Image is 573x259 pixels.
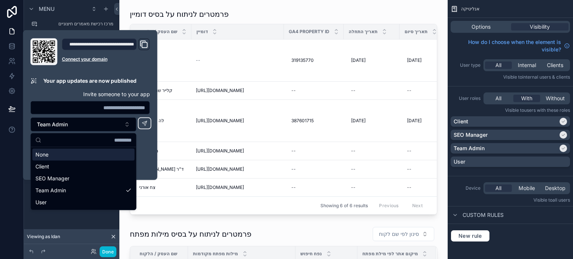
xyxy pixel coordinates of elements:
[519,184,535,192] span: Mobile
[289,29,329,35] span: GA4 Property ID
[31,91,150,98] p: Invite someone to your app
[40,21,113,27] label: מרכז רכישת מאמרים חיצוניים
[495,95,501,102] span: All
[451,185,480,191] label: Device
[547,61,563,69] span: Clients
[31,117,137,132] button: Select Button
[451,38,570,53] a: How do I choose when the element is visible?
[35,175,69,182] span: SEO Manager
[320,203,368,209] span: Showing 6 of 6 results
[463,211,504,219] span: Custom rules
[524,107,570,113] span: Users with these roles
[348,29,378,35] span: תאריך התחלה
[300,251,322,257] span: נפח חיפוש
[451,230,490,242] button: New rule
[454,131,488,139] p: SEO Manager
[451,107,570,113] p: Visible to
[451,62,480,68] label: User type
[546,95,565,102] span: Without
[451,95,480,101] label: User roles
[35,187,66,194] span: Team Admin
[454,158,465,165] p: User
[62,56,150,62] a: Connect your domain
[39,5,54,13] span: Menu
[43,77,137,85] p: Your app updates are now published
[495,184,501,192] span: All
[530,23,550,31] span: Visibility
[35,199,47,206] span: User
[100,246,116,257] button: Done
[140,251,177,257] span: שם העסק / הלקוח
[27,234,60,240] span: Viewing as Idan
[62,38,150,65] div: Domain and Custom Link
[24,184,119,221] div: scrollable content
[552,197,570,203] span: all users
[35,163,49,170] span: Client
[454,118,468,125] p: Client
[193,251,238,257] span: מילות מפתח מקודמות
[454,145,485,152] p: Team Admin
[362,251,418,257] span: מיקום אתר לפי מילת מפתח
[495,61,501,69] span: All
[451,38,561,53] span: How do I choose when the element is visible?
[451,74,570,80] p: Visible to
[521,95,532,102] span: With
[451,197,570,203] p: Visible to
[37,121,68,128] span: Team Admin
[31,147,136,210] div: Suggestions
[404,29,428,35] span: תאריך סיום
[28,18,115,30] a: מרכז רכישת מאמרים חיצוניים
[140,29,177,35] span: שם העסק / הלקוח
[545,184,566,192] span: Desktop
[196,29,208,35] span: דומיין
[522,74,570,80] span: Internal users & clients
[455,233,485,239] span: New rule
[518,61,536,69] span: Internal
[472,23,491,31] span: Options
[32,149,135,161] div: None
[461,6,479,12] span: אנליטיקה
